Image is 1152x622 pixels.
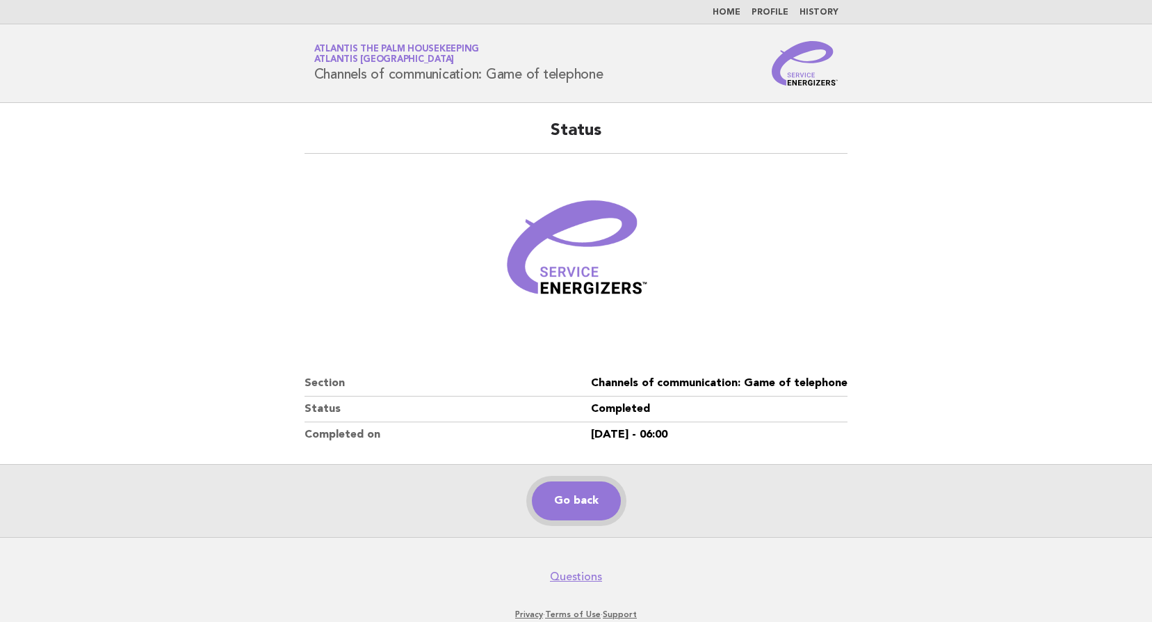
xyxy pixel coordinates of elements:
a: Home [713,8,740,17]
a: Privacy [515,609,543,619]
dd: [DATE] - 06:00 [591,422,847,447]
a: Profile [752,8,788,17]
dd: Channels of communication: Game of telephone [591,371,847,397]
p: · · [151,609,1002,620]
dt: Status [305,397,591,422]
dt: Completed on [305,422,591,447]
img: Service Energizers [772,41,838,86]
h1: Channels of communication: Game of telephone [314,45,603,81]
span: Atlantis [GEOGRAPHIC_DATA] [314,56,455,65]
a: Support [603,609,637,619]
a: Atlantis The Palm HousekeepingAtlantis [GEOGRAPHIC_DATA] [314,45,480,64]
a: Terms of Use [545,609,601,619]
a: History [800,8,838,17]
h2: Status [305,120,847,154]
img: Verified [493,170,660,337]
dt: Section [305,371,591,397]
a: Go back [532,481,621,520]
a: Questions [550,570,602,584]
dd: Completed [591,397,847,422]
